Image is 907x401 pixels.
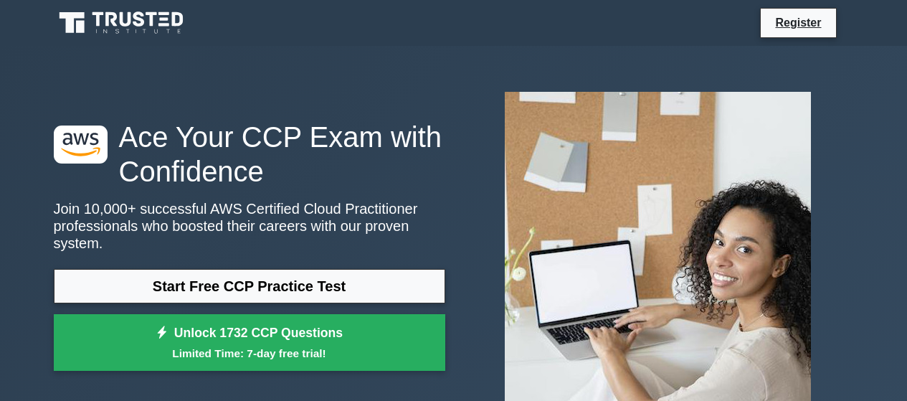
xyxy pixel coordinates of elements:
a: Start Free CCP Practice Test [54,269,445,303]
p: Join 10,000+ successful AWS Certified Cloud Practitioner professionals who boosted their careers ... [54,200,445,252]
a: Unlock 1732 CCP QuestionsLimited Time: 7-day free trial! [54,314,445,372]
h1: Ace Your CCP Exam with Confidence [54,120,445,189]
small: Limited Time: 7-day free trial! [72,345,427,362]
a: Register [766,14,830,32]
